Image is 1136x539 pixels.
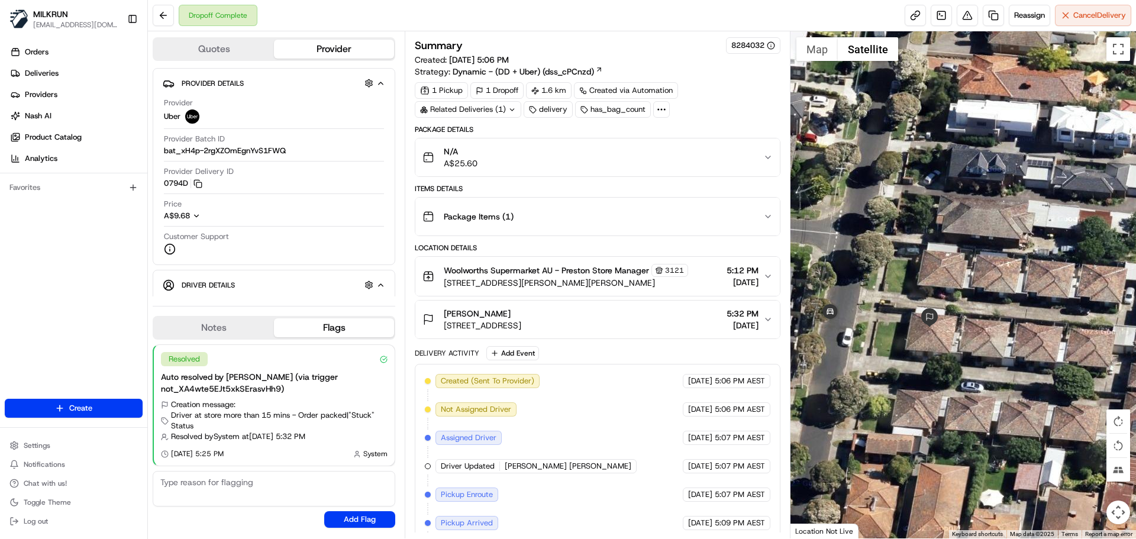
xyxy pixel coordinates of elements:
[790,524,859,538] div: Location Not Live
[5,85,147,104] a: Providers
[415,184,780,193] div: Items Details
[33,20,118,30] button: [EMAIL_ADDRESS][DOMAIN_NAME]
[715,461,765,472] span: 5:07 PM AEST
[441,376,534,386] span: Created (Sent To Provider)
[33,8,68,20] button: MILKRUN
[164,211,190,221] span: A$9.68
[444,277,688,289] span: [STREET_ADDRESS][PERSON_NAME][PERSON_NAME]
[727,308,759,319] span: 5:32 PM
[1106,501,1130,524] button: Map camera controls
[415,198,779,235] button: Package Items (1)
[163,73,385,93] button: Provider Details
[1106,37,1130,61] button: Toggle fullscreen view
[1106,409,1130,433] button: Rotate map clockwise
[688,461,712,472] span: [DATE]
[441,518,493,528] span: Pickup Arrived
[688,518,712,528] span: [DATE]
[415,348,479,358] div: Delivery Activity
[688,489,712,500] span: [DATE]
[952,530,1003,538] button: Keyboard shortcuts
[5,494,143,511] button: Toggle Theme
[1061,531,1078,537] a: Terms (opens in new tab)
[1106,458,1130,482] button: Tilt map
[182,79,244,88] span: Provider Details
[415,82,468,99] div: 1 Pickup
[5,5,122,33] button: MILKRUNMILKRUN[EMAIL_ADDRESS][DOMAIN_NAME]
[838,37,898,61] button: Show satellite imagery
[1010,531,1054,537] span: Map data ©2025
[1009,5,1050,26] button: Reassign
[441,433,496,443] span: Assigned Driver
[324,511,395,528] button: Add Flag
[25,89,57,100] span: Providers
[24,498,71,507] span: Toggle Theme
[444,146,477,157] span: N/A
[1014,10,1045,21] span: Reassign
[25,111,51,121] span: Nash AI
[665,266,684,275] span: 3121
[415,101,521,118] div: Related Deliveries (1)
[715,433,765,443] span: 5:07 PM AEST
[524,101,573,118] div: delivery
[164,166,234,177] span: Provider Delivery ID
[5,513,143,530] button: Log out
[164,178,202,189] button: 0794D
[453,66,594,78] span: Dynamic - (DD + Uber) (dss_cPCnzd)
[415,125,780,134] div: Package Details
[164,98,193,108] span: Provider
[1085,531,1132,537] a: Report a map error
[444,157,477,169] span: A$25.60
[24,517,48,526] span: Log out
[171,399,235,410] span: Creation message:
[470,82,524,99] div: 1 Dropoff
[5,475,143,492] button: Chat with us!
[727,276,759,288] span: [DATE]
[164,199,182,209] span: Price
[5,128,147,147] a: Product Catalog
[688,376,712,386] span: [DATE]
[164,231,229,242] span: Customer Support
[164,146,286,156] span: bat_xH4p-2rgXZOmEgnYvS1FWQ
[415,138,779,176] button: N/AA$25.60
[574,82,678,99] a: Created via Automation
[715,489,765,500] span: 5:07 PM AEST
[796,37,838,61] button: Show street map
[1073,10,1126,21] span: Cancel Delivery
[441,404,511,415] span: Not Assigned Driver
[154,40,274,59] button: Quotes
[5,149,147,168] a: Analytics
[505,461,631,472] span: [PERSON_NAME] [PERSON_NAME]
[715,518,765,528] span: 5:09 PM AEST
[163,275,385,295] button: Driver Details
[242,431,305,442] span: at [DATE] 5:32 PM
[1055,5,1131,26] button: CancelDelivery
[441,461,495,472] span: Driver Updated
[24,479,67,488] span: Chat with us!
[5,399,143,418] button: Create
[415,66,603,78] div: Strategy:
[154,318,274,337] button: Notes
[415,301,779,338] button: [PERSON_NAME][STREET_ADDRESS]5:32 PM[DATE]
[25,132,82,143] span: Product Catalog
[171,449,224,459] span: [DATE] 5:25 PM
[69,403,92,414] span: Create
[444,308,511,319] span: [PERSON_NAME]
[274,40,394,59] button: Provider
[526,82,572,99] div: 1.6 km
[25,153,57,164] span: Analytics
[444,319,521,331] span: [STREET_ADDRESS]
[415,243,780,253] div: Location Details
[441,489,493,500] span: Pickup Enroute
[5,106,147,125] a: Nash AI
[164,211,268,221] button: A$9.68
[486,346,539,360] button: Add Event
[688,404,712,415] span: [DATE]
[182,280,235,290] span: Driver Details
[449,54,509,65] span: [DATE] 5:06 PM
[24,441,50,450] span: Settings
[5,178,143,197] div: Favorites
[793,523,832,538] a: Open this area in Google Maps (opens a new window)
[1106,434,1130,457] button: Rotate map counterclockwise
